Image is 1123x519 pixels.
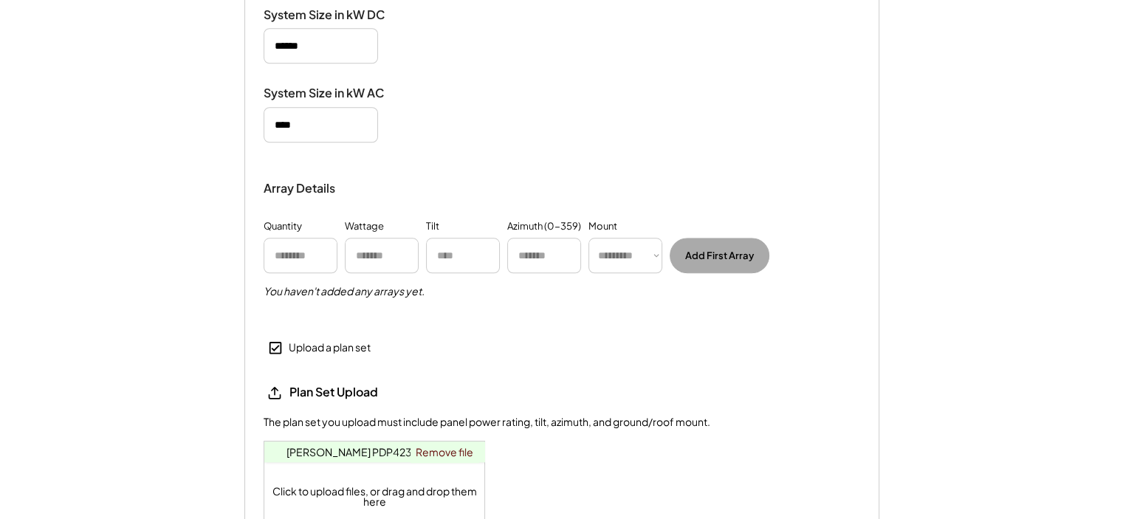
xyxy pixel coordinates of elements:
[264,284,425,299] h5: You haven't added any arrays yet.
[264,415,710,430] div: The plan set you upload must include panel power rating, tilt, azimuth, and ground/roof mount.
[286,445,464,458] a: [PERSON_NAME] PDP42325 IFC.pdf
[411,441,478,462] a: Remove file
[426,219,439,234] div: Tilt
[588,219,617,234] div: Mount
[289,385,437,400] div: Plan Set Upload
[507,219,581,234] div: Azimuth (0-359)
[289,340,371,355] div: Upload a plan set
[264,86,411,101] div: System Size in kW AC
[345,219,384,234] div: Wattage
[670,238,769,273] button: Add First Array
[264,219,302,234] div: Quantity
[264,179,337,197] div: Array Details
[264,7,411,23] div: System Size in kW DC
